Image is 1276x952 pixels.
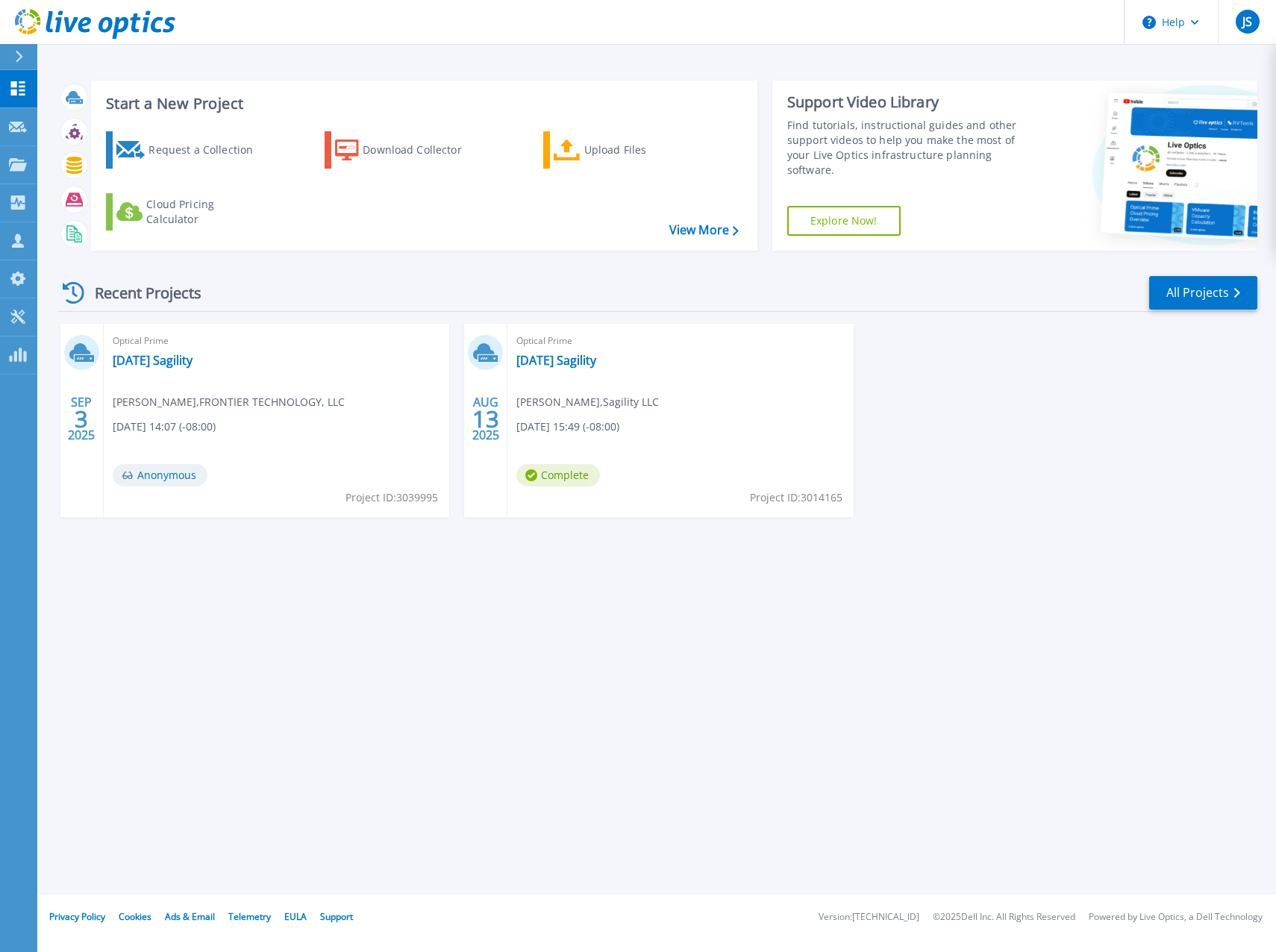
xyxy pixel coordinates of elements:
a: View More [669,223,739,237]
a: Upload Files [543,131,710,169]
div: Request a Collection [148,135,268,165]
a: Cookies [119,910,151,923]
a: Explore Now! [787,206,901,236]
span: 3 [75,413,88,425]
span: [PERSON_NAME] , Sagility LLC [516,394,659,410]
div: Upload Files [584,135,704,165]
span: Optical Prime [516,333,844,349]
div: AUG 2025 [472,392,500,446]
span: [PERSON_NAME] , FRONTIER TECHNOLOGY, LLC [113,394,345,410]
div: Find tutorials, instructional guides and other support videos to help you make the most of your L... [787,118,1033,178]
a: Download Collector [325,131,491,169]
div: Download Collector [363,135,482,165]
a: [DATE] Sagility [516,353,596,368]
div: Recent Projects [57,275,222,311]
a: All Projects [1149,276,1257,310]
span: Project ID: 3039995 [345,489,438,506]
a: EULA [284,910,307,923]
div: SEP 2025 [67,392,96,446]
li: © 2025 Dell Inc. All Rights Reserved [933,912,1075,922]
li: Version: [TECHNICAL_ID] [819,912,919,922]
div: Support Video Library [787,93,1033,112]
li: Powered by Live Optics, a Dell Technology [1089,912,1263,922]
a: Ads & Email [165,910,215,923]
h3: Start a New Project [106,95,738,112]
a: Cloud Pricing Calculator [106,193,272,231]
span: Project ID: 3014165 [750,489,842,506]
span: Complete [516,464,600,486]
span: 13 [472,413,499,425]
a: Telemetry [228,910,271,923]
a: Request a Collection [106,131,272,169]
span: Optical Prime [113,333,440,349]
a: Support [320,910,353,923]
span: Anonymous [113,464,207,486]
span: JS [1242,16,1252,28]
span: [DATE] 14:07 (-08:00) [113,419,216,435]
a: Privacy Policy [49,910,105,923]
a: [DATE] Sagility [113,353,193,368]
div: Cloud Pricing Calculator [146,197,266,227]
span: [DATE] 15:49 (-08:00) [516,419,619,435]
